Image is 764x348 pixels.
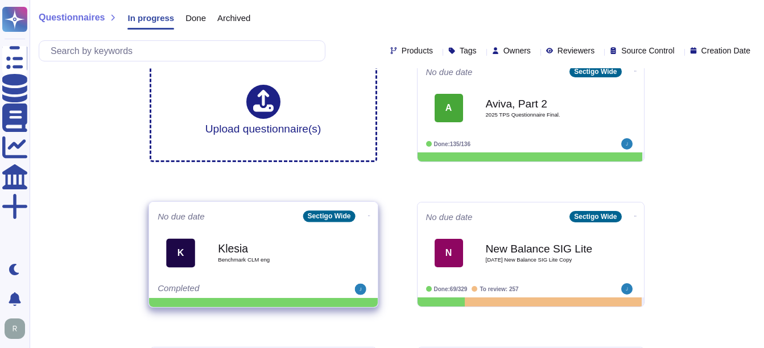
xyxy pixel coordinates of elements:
img: user [5,318,25,339]
img: user [354,284,366,295]
span: No due date [426,68,473,76]
span: To review: 257 [480,286,518,292]
span: Done: 69/329 [434,286,468,292]
img: user [621,283,633,295]
img: user [621,138,633,150]
span: Done [185,14,206,22]
span: Products [402,47,433,55]
span: Owners [503,47,531,55]
span: Done: 135/136 [434,141,471,147]
div: Sectigo Wide [569,211,621,222]
b: New Balance SIG Lite [486,243,600,254]
span: Archived [217,14,250,22]
span: Tags [460,47,477,55]
span: Reviewers [557,47,594,55]
input: Search by keywords [45,41,325,61]
div: N [435,239,463,267]
b: Aviva, Part 2 [486,98,600,109]
div: Sectigo Wide [569,66,621,77]
div: K [166,238,195,267]
div: A [435,94,463,122]
div: Upload questionnaire(s) [205,85,321,134]
span: In progress [127,14,174,22]
b: Klesia [218,243,333,254]
span: No due date [158,212,205,221]
div: Completed [158,284,299,295]
span: Questionnaires [39,13,105,22]
div: Sectigo Wide [303,210,355,222]
button: user [2,316,33,341]
span: Creation Date [701,47,750,55]
span: No due date [426,213,473,221]
span: Source Control [621,47,674,55]
span: 2025 TPS Questionnaire Final. [486,112,600,118]
span: [DATE] New Balance SIG Lite Copy [486,257,600,263]
span: Benchmark CLM eng [218,257,333,263]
